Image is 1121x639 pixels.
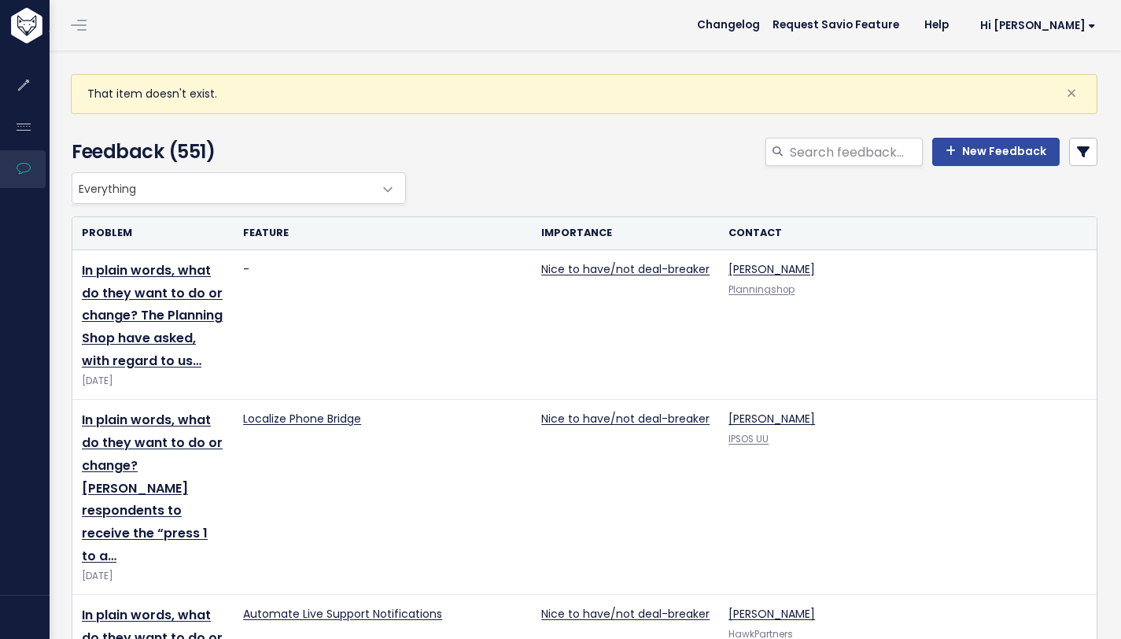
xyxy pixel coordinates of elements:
[541,606,710,622] a: Nice to have/not deal-breaker
[728,411,815,427] a: [PERSON_NAME]
[71,74,1097,114] div: That item doesn't exist.
[72,217,234,249] th: Problem
[1050,75,1093,113] button: Close
[532,217,719,249] th: Importance
[82,373,224,390] div: [DATE]
[72,173,374,203] span: Everything
[932,138,1060,166] a: New Feedback
[243,411,361,427] a: Localize Phone Bridge
[234,217,532,249] th: Feature
[961,13,1108,38] a: Hi [PERSON_NAME]
[728,283,795,296] a: Planningshop
[243,606,442,622] a: Automate Live Support Notifications
[82,261,223,370] a: In plain words, what do they want to do or change? The Planning Shop have asked, with regard to us…
[1066,80,1077,106] span: ×
[541,411,710,427] a: Nice to have/not deal-breaker
[72,172,406,204] span: Everything
[760,13,912,37] a: Request Savio Feature
[728,261,815,277] a: [PERSON_NAME]
[912,13,961,37] a: Help
[980,20,1096,31] span: Hi [PERSON_NAME]
[728,433,769,445] a: IPSOS UU
[728,606,815,622] a: [PERSON_NAME]
[788,138,923,166] input: Search feedback...
[697,20,760,31] span: Changelog
[82,411,223,565] a: In plain words, what do they want to do or change? [PERSON_NAME] respondents to receive the “pres...
[7,8,129,43] img: logo-white.9d6f32f41409.svg
[234,249,532,399] td: -
[72,138,398,166] h4: Feedback (551)
[82,568,224,585] div: [DATE]
[719,217,1093,249] th: Contact
[541,261,710,277] a: Nice to have/not deal-breaker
